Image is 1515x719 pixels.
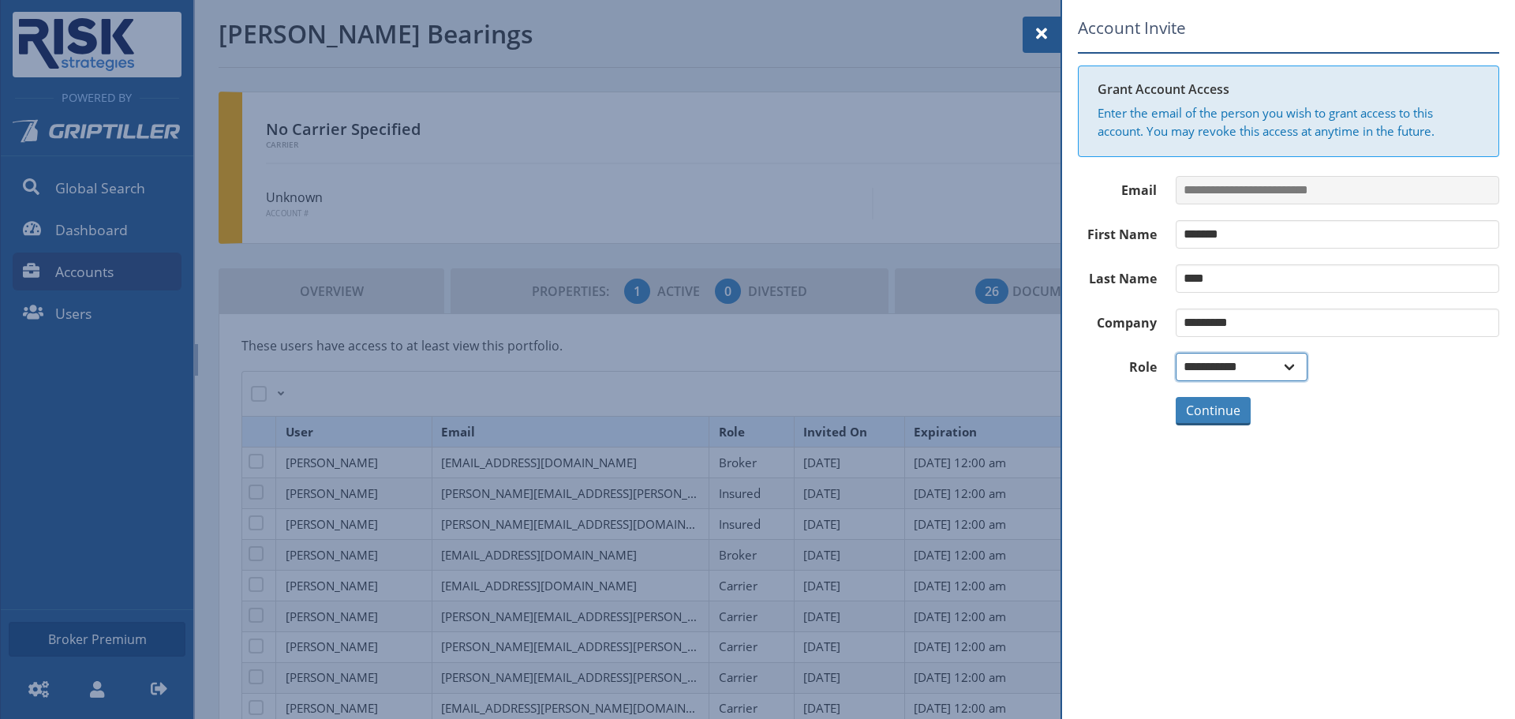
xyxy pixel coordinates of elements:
[1078,269,1157,288] label: Last Name
[1098,104,1479,140] p: Enter the email of the person you wish to grant access to this account. You may revoke this acces...
[1176,397,1251,425] button: Continue
[1078,181,1157,200] label: Email
[1078,358,1157,376] label: Role
[1098,82,1479,96] h6: Grant Account Access
[1078,16,1499,54] h5: Account Invite
[1078,225,1157,244] label: First Name
[1078,313,1157,332] label: Company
